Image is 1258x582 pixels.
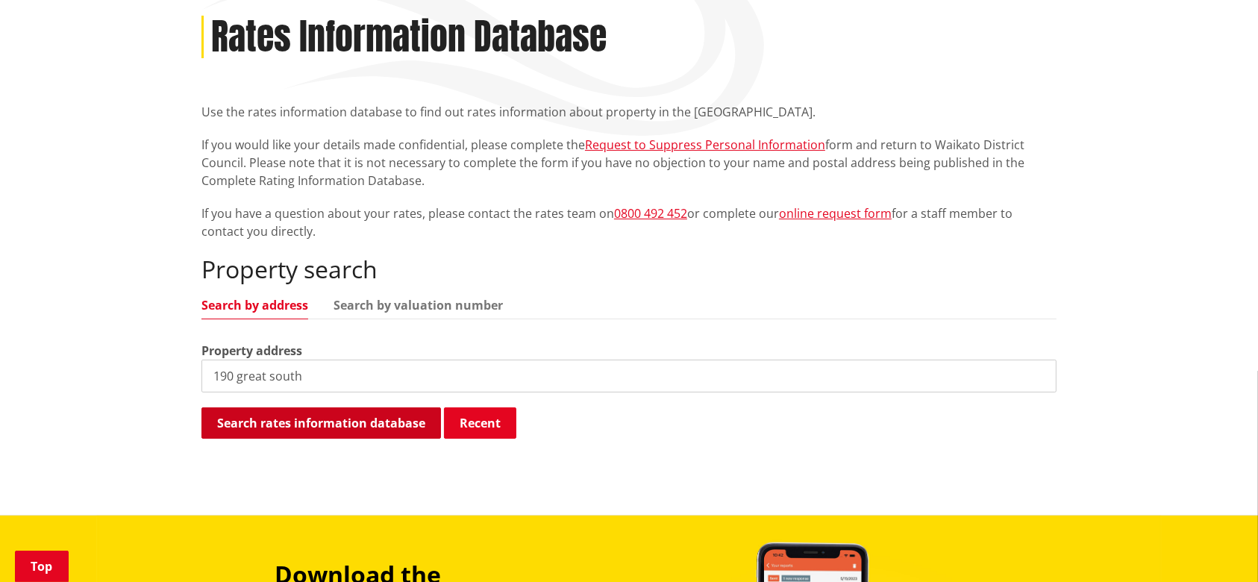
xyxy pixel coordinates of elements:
h1: Rates Information Database [211,16,607,59]
a: 0800 492 452 [614,205,687,222]
a: Top [15,551,69,582]
a: Search by valuation number [334,299,503,311]
iframe: Messenger Launcher [1189,519,1243,573]
a: Search by address [201,299,308,311]
button: Search rates information database [201,407,441,439]
h2: Property search [201,255,1057,284]
p: If you have a question about your rates, please contact the rates team on or complete our for a s... [201,204,1057,240]
p: Use the rates information database to find out rates information about property in the [GEOGRAPHI... [201,103,1057,121]
button: Recent [444,407,516,439]
p: If you would like your details made confidential, please complete the form and return to Waikato ... [201,136,1057,190]
a: Request to Suppress Personal Information [585,137,825,153]
input: e.g. Duke Street NGARUAWAHIA [201,360,1057,392]
a: online request form [779,205,892,222]
label: Property address [201,342,302,360]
